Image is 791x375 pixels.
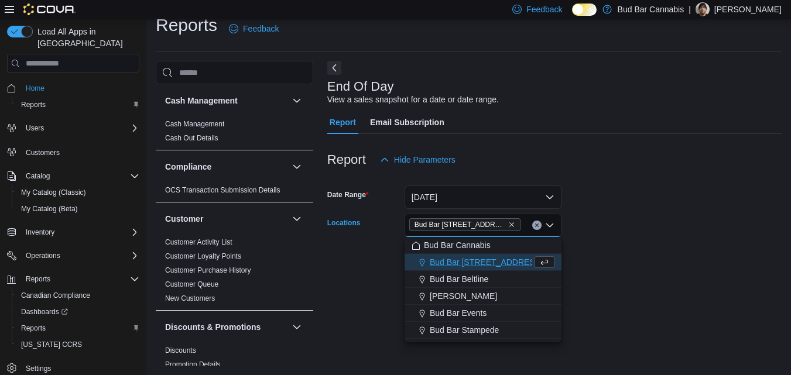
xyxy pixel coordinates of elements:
a: Customer Loyalty Points [165,252,241,260]
button: Bud Bar Stampede [405,322,561,339]
span: Customers [21,145,139,159]
a: Dashboards [16,305,73,319]
span: My Catalog (Beta) [21,204,78,214]
a: OCS Transaction Submission Details [165,186,280,194]
a: Dashboards [12,304,144,320]
button: Bud Bar Beltline [405,271,561,288]
a: Canadian Compliance [16,288,95,302]
a: My Catalog (Beta) [16,202,83,216]
span: Bud Bar [STREET_ADDRESS] [415,219,506,230]
span: Feedback [526,4,562,15]
a: Reports [16,321,50,335]
span: Operations [26,251,60,260]
button: Bud Bar [STREET_ADDRESS] [405,254,561,271]
div: Ricky S [696,2,710,16]
button: Next [327,61,341,75]
span: Report [330,111,356,134]
a: Home [21,81,49,95]
h3: Compliance [165,161,211,173]
button: Operations [2,247,144,264]
span: Canadian Compliance [16,288,139,302]
a: Customers [21,146,64,160]
span: Dashboards [16,305,139,319]
button: [DATE] [405,185,561,209]
button: Customer [290,212,304,226]
button: Discounts & Promotions [290,320,304,334]
span: Bud Bar Cannabis [424,239,491,251]
button: Bud Bar Cannabis [405,237,561,254]
span: Reports [16,321,139,335]
span: [PERSON_NAME] [430,290,497,302]
span: Reports [26,274,50,284]
span: Discounts [165,346,196,355]
button: Canadian Compliance [12,287,144,304]
h3: Customer [165,213,203,225]
span: [US_STATE] CCRS [21,340,82,349]
p: Bud Bar Cannabis [618,2,684,16]
label: Locations [327,218,361,228]
span: Cash Management [165,119,224,129]
a: Cash Management [165,120,224,128]
p: | [689,2,691,16]
button: Reports [21,272,55,286]
h3: Report [327,153,366,167]
div: View a sales snapshot for a date or date range. [327,94,499,106]
div: Choose from the following options [405,237,561,339]
button: Reports [12,97,144,113]
span: Reports [21,324,46,333]
button: Inventory [2,224,144,240]
h3: End Of Day [327,80,394,94]
span: Home [21,81,139,95]
button: Discounts & Promotions [165,321,287,333]
a: Customer Queue [165,280,218,288]
span: Bud Bar Events [430,307,487,319]
a: My Catalog (Classic) [16,185,91,199]
a: Customer Purchase History [165,266,251,274]
a: Discounts [165,346,196,355]
a: Promotion Details [165,360,221,369]
div: Customer [156,235,313,310]
span: Load All Apps in [GEOGRAPHIC_DATA] [33,26,139,49]
span: Users [21,121,139,135]
button: Compliance [165,161,287,173]
div: Compliance [156,183,313,202]
span: Users [26,123,44,133]
span: Canadian Compliance [21,291,90,300]
span: Inventory [26,228,54,237]
a: New Customers [165,294,215,302]
span: Washington CCRS [16,338,139,352]
span: My Catalog (Classic) [16,185,139,199]
span: Hide Parameters [394,154,456,166]
span: Reports [16,98,139,112]
img: Cova [23,4,76,15]
span: Email Subscription [370,111,444,134]
button: [US_STATE] CCRS [12,336,144,353]
h3: Cash Management [165,95,238,106]
span: Dashboards [21,307,68,316]
span: My Catalog (Beta) [16,202,139,216]
span: Catalog [26,171,50,181]
span: Settings [26,364,51,373]
span: Feedback [243,23,279,35]
button: Users [2,120,144,136]
input: Dark Mode [572,4,597,16]
span: Reports [21,272,139,286]
h3: Discounts & Promotions [165,321,261,333]
div: Cash Management [156,117,313,150]
a: Customer Activity List [165,238,232,246]
p: [PERSON_NAME] [714,2,782,16]
button: [PERSON_NAME] [405,288,561,305]
span: New Customers [165,294,215,303]
span: Cash Out Details [165,133,218,143]
button: Close list of options [545,221,554,230]
button: Clear input [532,221,542,230]
label: Date Range [327,190,369,199]
span: Bud Bar [STREET_ADDRESS] [430,256,543,268]
span: Bud Bar Stampede [430,324,499,336]
button: Customer [165,213,287,225]
button: Compliance [290,160,304,174]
